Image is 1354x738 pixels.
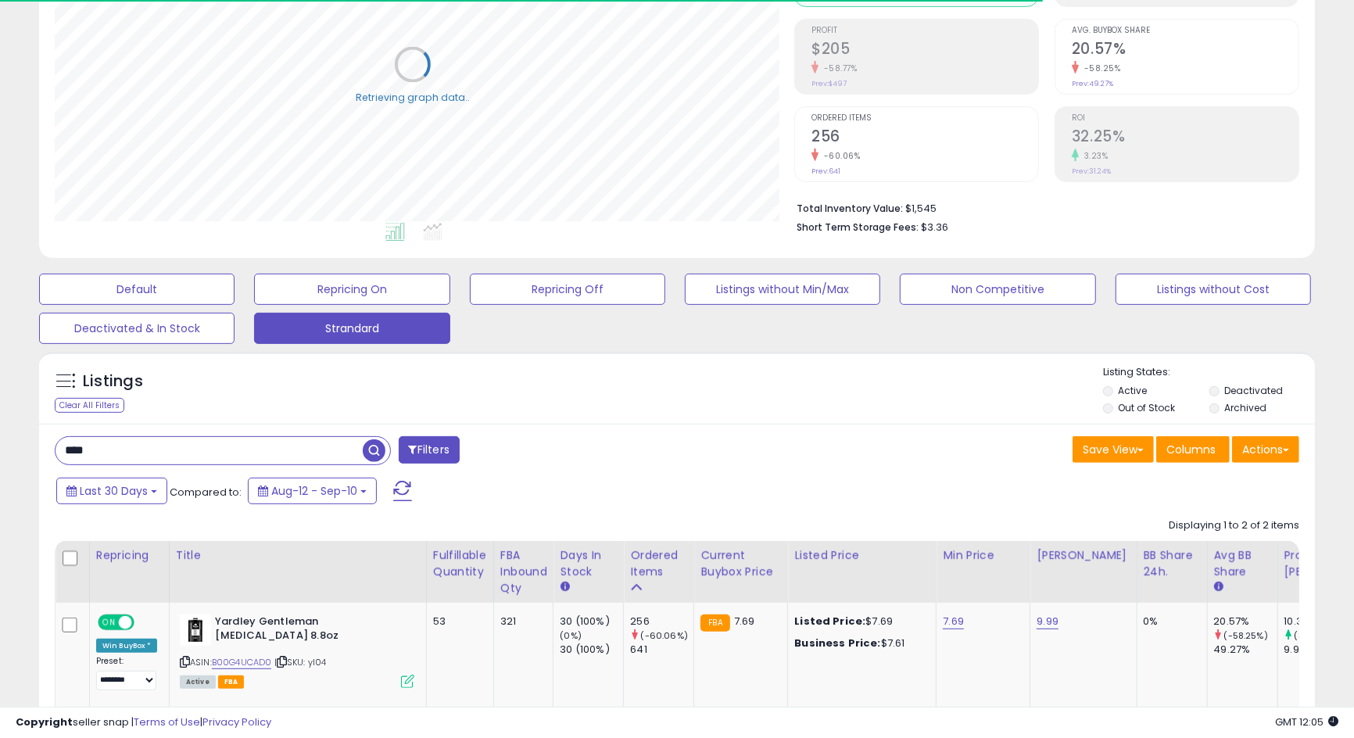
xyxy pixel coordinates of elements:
[797,220,919,234] b: Short Term Storage Fees:
[1037,547,1130,564] div: [PERSON_NAME]
[132,615,157,629] span: OFF
[1295,629,1329,642] small: (3.62%)
[630,614,693,629] div: 256
[1079,150,1109,162] small: 3.23%
[1072,114,1298,123] span: ROI
[1103,365,1315,380] p: Listing States:
[794,614,865,629] b: Listed Price:
[685,274,880,305] button: Listings without Min/Max
[943,614,964,629] a: 7.69
[1214,614,1277,629] div: 20.57%
[1169,518,1299,533] div: Displaying 1 to 2 of 2 items
[560,614,623,629] div: 30 (100%)
[180,614,414,687] div: ASIN:
[811,127,1038,149] h2: 256
[134,715,200,729] a: Terms of Use
[921,220,948,235] span: $3.36
[1079,63,1121,74] small: -58.25%
[1144,547,1201,580] div: BB Share 24h.
[212,656,272,669] a: B00G4UCAD0
[1072,27,1298,35] span: Avg. Buybox Share
[1224,629,1268,642] small: (-58.25%)
[56,478,167,504] button: Last 30 Days
[818,63,858,74] small: -58.77%
[55,398,124,413] div: Clear All Filters
[560,580,569,594] small: Days In Stock.
[1224,384,1283,397] label: Deactivated
[433,614,482,629] div: 53
[1118,384,1147,397] label: Active
[797,202,903,215] b: Total Inventory Value:
[16,715,73,729] strong: Copyright
[96,639,157,653] div: Win BuyBox *
[943,547,1023,564] div: Min Price
[734,614,755,629] span: 7.69
[1224,401,1266,414] label: Archived
[1275,715,1338,729] span: 2025-10-11 12:05 GMT
[641,629,688,642] small: (-60.06%)
[180,675,216,689] span: All listings currently available for purchase on Amazon
[900,274,1095,305] button: Non Competitive
[399,436,460,464] button: Filters
[794,636,924,650] div: $7.61
[811,27,1038,35] span: Profit
[1118,401,1175,414] label: Out of Stock
[630,643,693,657] div: 641
[794,614,924,629] div: $7.69
[1166,442,1216,457] span: Columns
[470,274,665,305] button: Repricing Off
[96,656,157,690] div: Preset:
[1037,614,1058,629] a: 9.99
[180,614,211,646] img: 41QS52kE0RL._SL40_.jpg
[811,40,1038,61] h2: $205
[811,167,840,176] small: Prev: 641
[83,371,143,392] h5: Listings
[500,614,542,629] div: 321
[1072,127,1298,149] h2: 32.25%
[811,79,847,88] small: Prev: $497
[794,636,880,650] b: Business Price:
[818,150,861,162] small: -60.06%
[500,547,547,596] div: FBA inbound Qty
[99,615,119,629] span: ON
[248,478,377,504] button: Aug-12 - Sep-10
[1214,580,1223,594] small: Avg BB Share.
[700,614,729,632] small: FBA
[1072,79,1113,88] small: Prev: 49.27%
[1116,274,1311,305] button: Listings without Cost
[794,547,930,564] div: Listed Price
[215,614,405,647] b: Yardley Gentleman [MEDICAL_DATA] 8.8oz
[80,483,148,499] span: Last 30 Days
[560,547,617,580] div: Days In Stock
[39,313,235,344] button: Deactivated & In Stock
[1072,167,1111,176] small: Prev: 31.24%
[1232,436,1299,463] button: Actions
[1144,614,1195,629] div: 0%
[433,547,487,580] div: Fulfillable Quantity
[202,715,271,729] a: Privacy Policy
[811,114,1038,123] span: Ordered Items
[1214,547,1271,580] div: Avg BB Share
[254,313,450,344] button: Strandard
[176,547,420,564] div: Title
[254,274,450,305] button: Repricing On
[560,643,623,657] div: 30 (100%)
[218,675,245,689] span: FBA
[1072,40,1298,61] h2: 20.57%
[1214,643,1277,657] div: 49.27%
[630,547,687,580] div: Ordered Items
[356,91,470,106] div: Retrieving graph data..
[271,483,357,499] span: Aug-12 - Sep-10
[274,656,327,668] span: | SKU: yl04
[96,547,163,564] div: Repricing
[700,547,781,580] div: Current Buybox Price
[560,629,582,642] small: (0%)
[170,485,242,500] span: Compared to:
[1073,436,1154,463] button: Save View
[1156,436,1230,463] button: Columns
[16,715,271,730] div: seller snap | |
[797,198,1288,217] li: $1,545
[39,274,235,305] button: Default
